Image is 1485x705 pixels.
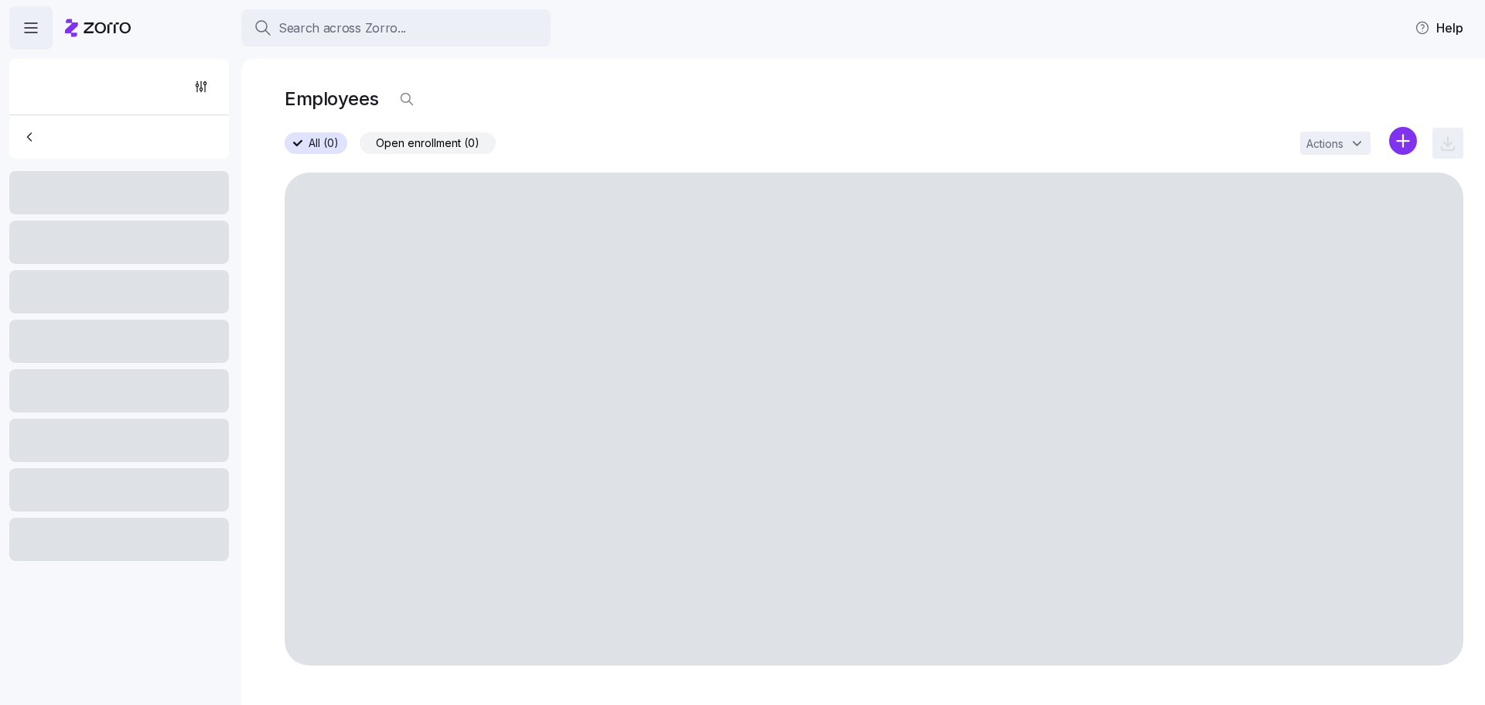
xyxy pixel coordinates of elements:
svg: add icon [1389,127,1417,155]
h1: Employees [285,87,379,111]
span: Search across Zorro... [278,19,406,38]
span: All (0) [309,133,339,153]
button: Search across Zorro... [241,9,551,46]
button: Actions [1300,132,1371,155]
span: Actions [1306,139,1343,149]
span: Help [1415,19,1463,37]
span: Open enrollment (0) [376,133,480,153]
button: Help [1402,12,1476,43]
